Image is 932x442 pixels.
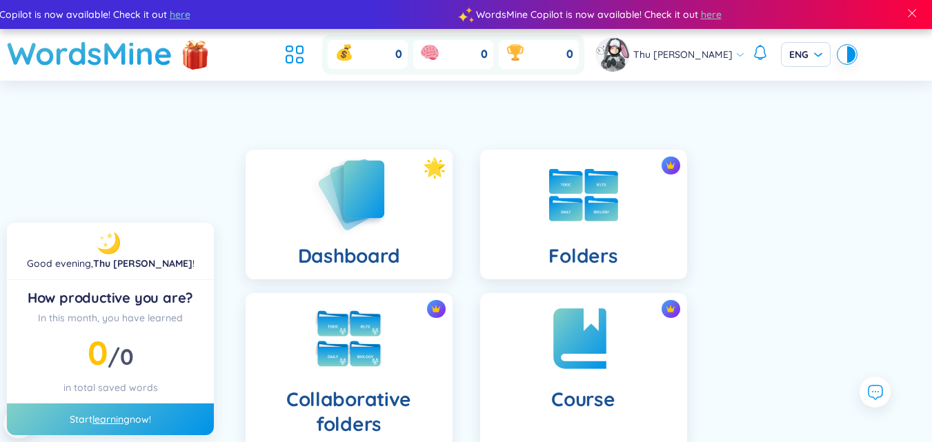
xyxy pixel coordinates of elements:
[108,343,133,370] span: /
[18,310,203,325] div: In this month, you have learned
[666,304,675,314] img: crown icon
[548,243,617,268] h4: Folders
[666,161,675,170] img: crown icon
[481,47,488,62] span: 0
[168,7,188,22] span: here
[633,47,733,62] span: Thu [PERSON_NAME]
[466,150,701,279] a: crown iconFolders
[789,48,822,61] span: ENG
[18,288,203,308] div: How productive you are?
[181,33,209,74] img: flashSalesIcon.a7f4f837.png
[395,47,402,62] span: 0
[27,257,93,270] span: Good evening ,
[699,7,720,22] span: here
[551,387,615,412] h4: Course
[257,387,442,436] h4: Collaborative folders
[92,413,130,425] a: learning
[298,243,399,268] h4: Dashboard
[431,304,441,314] img: crown icon
[7,403,214,435] div: Start now!
[88,332,108,373] span: 0
[595,37,633,72] a: avatar
[120,343,134,370] span: 0
[7,29,172,78] a: WordsMine
[595,37,630,72] img: avatar
[27,256,195,271] div: !
[566,47,573,62] span: 0
[232,150,466,279] a: Dashboard
[18,380,203,395] div: in total saved words
[93,257,192,270] a: Thu [PERSON_NAME]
